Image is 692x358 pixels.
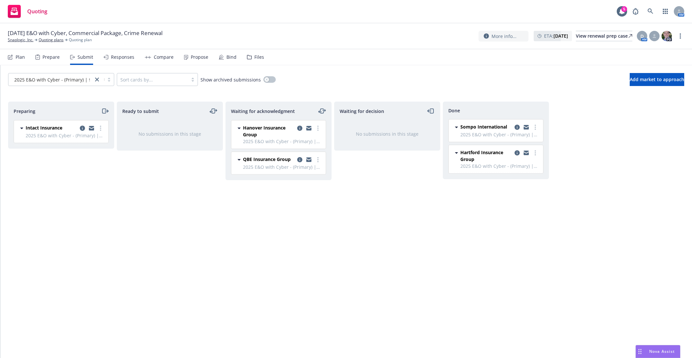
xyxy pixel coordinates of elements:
[460,149,512,163] span: Hartford Insurance Group
[659,5,672,18] a: Switch app
[531,149,539,157] a: more
[345,130,430,137] div: No submissions in this stage
[629,5,642,18] a: Report a Bug
[576,31,632,41] a: View renewal prep case
[460,163,539,169] span: 2025 E&O with Cyber - (Primary) | $5M Primary
[296,124,304,132] a: copy logging email
[210,107,217,115] a: moveLeftRight
[553,33,568,39] strong: [DATE]
[5,2,50,20] a: Quoting
[492,33,516,40] span: More info...
[649,349,675,354] span: Nova Assist
[26,132,104,139] span: 2025 E&O with Cyber - (Primary) | $5M Primary
[154,55,174,60] div: Compare
[26,124,62,131] span: Intact Insurance
[448,107,460,114] span: Done
[39,37,64,43] a: Quoting plans
[243,124,295,138] span: Hanover Insurance Group
[640,33,644,40] span: D
[636,345,680,358] button: Nova Assist
[127,130,212,137] div: No submissions in this stage
[460,123,507,130] span: Sompo International
[226,55,237,60] div: Bind
[544,32,568,39] span: ETA :
[79,124,86,132] a: copy logging email
[314,124,322,132] a: more
[14,76,108,83] span: 2025 E&O with Cyber - (Primary) | $5M Pr...
[8,29,163,37] span: [DATE] E&O with Cyber, Commercial Package, Crime Renewal
[12,76,90,83] span: 2025 E&O with Cyber - (Primary) | $5M Pr...
[14,108,35,115] span: Preparing
[27,9,47,14] span: Quoting
[69,37,92,43] span: Quoting plan
[630,76,684,82] span: Add market to approach
[101,107,109,115] a: moveRight
[254,55,264,60] div: Files
[42,55,60,60] div: Prepare
[243,164,322,170] span: 2025 E&O with Cyber - (Primary) | $5M Primary
[16,55,25,60] div: Plan
[479,31,528,42] button: More info...
[191,55,208,60] div: Propose
[122,108,159,115] span: Ready to submit
[97,124,104,132] a: more
[340,108,384,115] span: Waiting for decision
[93,76,101,83] a: close
[231,108,295,115] span: Waiting for acknowledgment
[78,55,93,60] div: Submit
[513,123,521,131] a: copy logging email
[630,73,684,86] button: Add market to approach
[522,123,530,131] a: copy logging email
[314,156,322,164] a: more
[427,107,435,115] a: moveLeft
[621,6,627,12] div: 5
[200,76,261,83] span: Show archived submissions
[296,156,304,164] a: copy logging email
[662,31,672,41] img: photo
[531,123,539,131] a: more
[305,156,313,164] a: copy logging email
[513,149,521,157] a: copy logging email
[305,124,313,132] a: copy logging email
[636,345,644,358] div: Drag to move
[8,37,33,43] a: Snaplogic, Inc.
[644,5,657,18] a: Search
[318,107,326,115] a: moveLeftRight
[243,156,291,163] span: QBE Insurance Group
[676,32,684,40] a: more
[460,131,539,138] span: 2025 E&O with Cyber - (Primary) | $5M Primary
[88,124,95,132] a: copy logging email
[522,149,530,157] a: copy logging email
[243,138,322,145] span: 2025 E&O with Cyber - (Primary) | $5M Primary
[111,55,134,60] div: Responses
